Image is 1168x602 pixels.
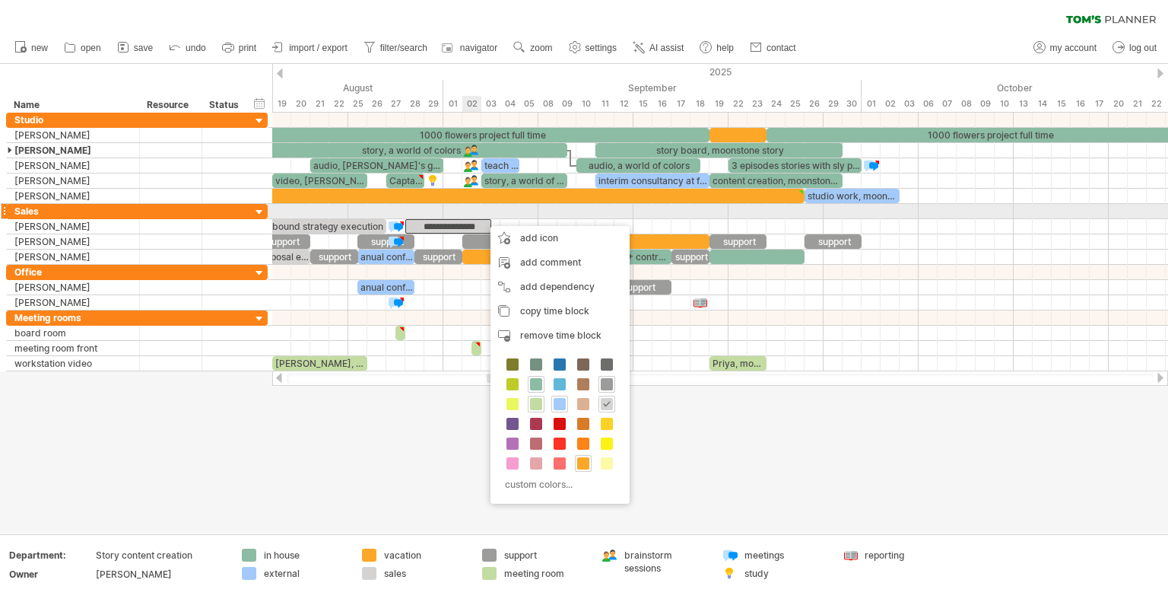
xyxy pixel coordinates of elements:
div: board room [14,326,132,340]
div: Resource [147,97,193,113]
div: sales [384,567,467,580]
div: Friday, 22 August 2025 [329,96,348,112]
div: in house [264,549,347,562]
div: add icon [490,226,630,250]
div: Department: [9,549,93,562]
div: support [671,250,709,264]
span: my account [1050,43,1097,53]
div: support [605,280,671,295]
span: filter/search [380,43,427,53]
div: [PERSON_NAME] [14,280,132,295]
div: Tuesday, 26 August 2025 [367,96,386,112]
div: [PERSON_NAME] [14,295,132,310]
a: import / export [268,38,352,58]
div: Tuesday, 23 September 2025 [747,96,766,112]
div: meeting room [504,567,587,580]
div: audio, [PERSON_NAME]'s garden [310,158,443,173]
div: Monday, 22 September 2025 [728,96,747,112]
div: Thursday, 2 October 2025 [881,96,900,112]
a: new [11,38,52,58]
div: Friday, 10 October 2025 [995,96,1014,112]
div: September 2025 [443,80,862,96]
div: support [253,234,310,249]
div: Tuesday, 19 August 2025 [272,96,291,112]
div: Tuesday, 2 September 2025 [462,96,481,112]
div: Wednesday, 27 August 2025 [386,96,405,112]
div: [PERSON_NAME] [14,219,132,234]
div: Thursday, 16 October 2025 [1071,96,1090,112]
div: Monday, 25 August 2025 [348,96,367,112]
div: [PERSON_NAME] [14,189,132,203]
div: meetings [744,549,827,562]
div: anual conference creative agencies [GEOGRAPHIC_DATA] [357,280,414,295]
div: Wednesday, 15 October 2025 [1052,96,1071,112]
div: Thursday, 4 September 2025 [500,96,519,112]
div: Wednesday, 24 September 2025 [766,96,786,112]
span: log out [1129,43,1157,53]
div: workstation video [14,356,132,371]
div: Friday, 26 September 2025 [805,96,824,112]
div: reporting [865,549,947,562]
div: add dependency [490,275,630,299]
span: zoom [530,43,552,53]
div: support [805,234,862,249]
div: Wednesday, 17 September 2025 [671,96,690,112]
div: add comment [490,250,630,275]
div: Studio [14,113,132,127]
div: Tuesday, 16 September 2025 [652,96,671,112]
div: Friday, 5 September 2025 [519,96,538,112]
div: Friday, 3 October 2025 [900,96,919,112]
span: print [239,43,256,53]
a: save [113,38,157,58]
span: copy time block [520,305,589,317]
div: Office [14,265,132,279]
div: external [264,567,347,580]
div: outbound strategy execution [253,219,386,234]
div: support [414,250,462,264]
span: contact [766,43,796,53]
div: Friday, 17 October 2025 [1090,96,1109,112]
span: open [81,43,101,53]
div: Friday, 12 September 2025 [614,96,633,112]
span: settings [586,43,617,53]
div: audio, a world of colors [576,158,700,173]
div: Wednesday, 20 August 2025 [291,96,310,112]
div: Thursday, 21 August 2025 [310,96,329,112]
span: new [31,43,48,53]
div: vacation [384,549,467,562]
div: brainstorm sessions [624,549,707,575]
div: Name [14,97,131,113]
div: Wednesday, 3 September 2025 [481,96,500,112]
div: proposal explainer video's [253,250,310,264]
a: zoom [509,38,557,58]
div: Monday, 6 October 2025 [919,96,938,112]
div: Tuesday, 21 October 2025 [1128,96,1147,112]
div: Tuesday, 7 October 2025 [938,96,957,112]
div: [PERSON_NAME] [14,174,132,188]
div: meeting room front [14,341,132,355]
span: undo [186,43,206,53]
span: AI assist [649,43,684,53]
a: settings [565,38,621,58]
div: [PERSON_NAME] [14,143,132,158]
a: my account [1030,38,1101,58]
div: Thursday, 9 October 2025 [976,96,995,112]
div: [PERSON_NAME] [14,158,132,173]
div: 1000 flowers project full time [253,128,709,142]
div: Friday, 29 August 2025 [424,96,443,112]
div: Thursday, 28 August 2025 [405,96,424,112]
div: Sales [14,204,132,218]
a: print [218,38,261,58]
div: teach at [GEOGRAPHIC_DATA] [481,158,519,173]
div: 3 episodes stories with sly podcast [728,158,862,173]
a: open [60,38,106,58]
span: help [716,43,734,53]
div: story, a world of colors [253,143,567,158]
div: Monday, 8 September 2025 [538,96,557,112]
span: remove time block [520,330,601,341]
div: [PERSON_NAME] [14,128,132,142]
a: AI assist [629,38,688,58]
div: content creation, moonstone campaign [709,174,843,188]
div: Owner [9,568,93,581]
div: Monday, 20 October 2025 [1109,96,1128,112]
